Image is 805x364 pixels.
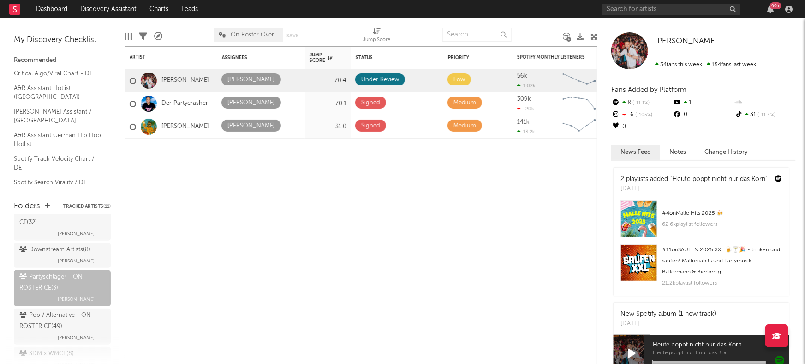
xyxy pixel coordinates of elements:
div: 56k [517,73,527,79]
span: [PERSON_NAME] [58,228,95,239]
a: "Heute poppt nicht nur das Korn" [670,176,767,182]
button: Notes [660,145,695,160]
div: Assignees [222,55,286,61]
div: Jump Score [363,23,391,50]
a: Spotify Track Velocity Chart / DE [14,154,101,173]
span: On Roster Overview [231,32,279,38]
button: Change History [695,145,757,160]
div: [PERSON_NAME] [227,121,275,132]
div: [DATE] [620,184,767,194]
div: 31 [734,109,796,121]
div: 1.02k [517,83,536,89]
div: # 4 on Malle Hits 2025 🍻 [662,208,782,219]
div: 13.2k [517,129,535,135]
span: [PERSON_NAME] [655,37,717,45]
span: -11.4 % [757,113,776,118]
span: Fans Added by Platform [611,86,686,93]
input: Search... [442,28,512,42]
div: Under Review [361,74,399,85]
div: Edit Columns [125,23,132,50]
div: Artist [130,55,199,60]
a: Spotify Search Virality / DE [14,177,101,188]
a: Der Partycrasher [161,100,208,108]
span: 154 fans last week [655,62,756,67]
a: Critical Algo/Viral Chart - DE [14,68,101,79]
svg: Chart title [559,69,600,92]
a: [PERSON_NAME] [655,37,717,46]
div: 309k [517,96,531,102]
a: [PERSON_NAME] [161,123,209,131]
a: #4onMalle Hits 2025 🍻62.6kplaylist followers [614,200,789,244]
div: 141k [517,119,530,125]
div: New Spotify album (1 new track) [620,309,716,319]
div: Spotify Monthly Listeners [517,55,586,60]
div: Recommended [14,55,111,66]
div: A&R Pipeline [154,23,162,50]
div: Partyschlager - ON ROSTER CE ( 3 ) [19,272,103,294]
div: -6 [611,109,673,121]
span: [PERSON_NAME] [58,255,95,267]
div: -- [734,97,796,109]
button: Tracked Artists(11) [63,204,111,209]
a: Pop / Alternative - ON ROSTER CE(49)[PERSON_NAME] [14,309,111,345]
div: Medium [453,121,476,132]
a: [PERSON_NAME] Assistant / [GEOGRAPHIC_DATA] [14,107,101,126]
a: #11onSAUFEN 2025 XXL 🍺🍸🎉 - trinken und saufen! Mallorcahits und Partymusik - Ballermann & Bierkön... [614,244,789,296]
div: Folders [14,201,40,212]
div: Medium [453,97,476,109]
span: -105 % [634,113,652,118]
button: Save [286,33,298,38]
div: -20k [517,106,534,112]
div: Pop / Alternative - ON ROSTER CE ( 49 ) [19,310,103,332]
svg: Chart title [559,115,600,139]
a: Downstream Artists(8)[PERSON_NAME] [14,243,111,268]
a: [PERSON_NAME] [161,77,209,85]
div: 62.6k playlist followers [662,219,782,230]
button: 99+ [767,6,774,13]
span: [PERSON_NAME] [58,332,95,343]
div: 1 [673,97,734,109]
span: Heute poppt nicht nur das Korn [653,351,789,356]
div: Filters [139,23,147,50]
span: -11.1 % [631,101,650,106]
div: Priority [448,55,485,61]
div: SDM x WMCE ( 8 ) [19,348,74,359]
div: 31.0 [310,121,346,133]
div: My Discovery Checklist [14,35,111,46]
div: 70.1 [310,98,346,109]
div: 2 playlists added [620,175,767,184]
div: [DATE] [620,319,716,328]
span: 34 fans this week [655,62,702,67]
button: News Feed [611,145,660,160]
div: Status [356,55,416,61]
div: Dance - ON ROSTER CE ( 32 ) [19,206,103,228]
a: Dance - ON ROSTER CE(32)[PERSON_NAME] [14,205,111,241]
div: [PERSON_NAME] [227,74,275,85]
a: Partyschlager - ON ROSTER CE(3)[PERSON_NAME] [14,270,111,306]
div: Signed [361,97,380,109]
div: Jump Score [310,52,333,63]
div: 0 [673,109,734,121]
div: Jump Score [363,35,391,46]
div: 8 [611,97,673,109]
a: A&R Assistant Hotlist ([GEOGRAPHIC_DATA]) [14,83,101,102]
div: 99 + [770,2,781,9]
div: Signed [361,121,380,132]
a: A&R Assistant German Hip Hop Hotlist [14,130,101,149]
span: Heute poppt nicht nur das Korn [653,340,789,351]
input: Search for artists [602,4,740,15]
div: Downstream Artists ( 8 ) [19,244,90,255]
div: 70.4 [310,75,346,86]
span: [PERSON_NAME] [58,294,95,305]
svg: Chart title [559,92,600,115]
div: 21.2k playlist followers [662,278,782,289]
div: Low [453,74,465,85]
div: # 11 on SAUFEN 2025 XXL 🍺🍸🎉 - trinken und saufen! Mallorcahits und Partymusik - Ballermann & Bier... [662,244,782,278]
div: [PERSON_NAME] [227,97,275,109]
div: 0 [611,121,673,133]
